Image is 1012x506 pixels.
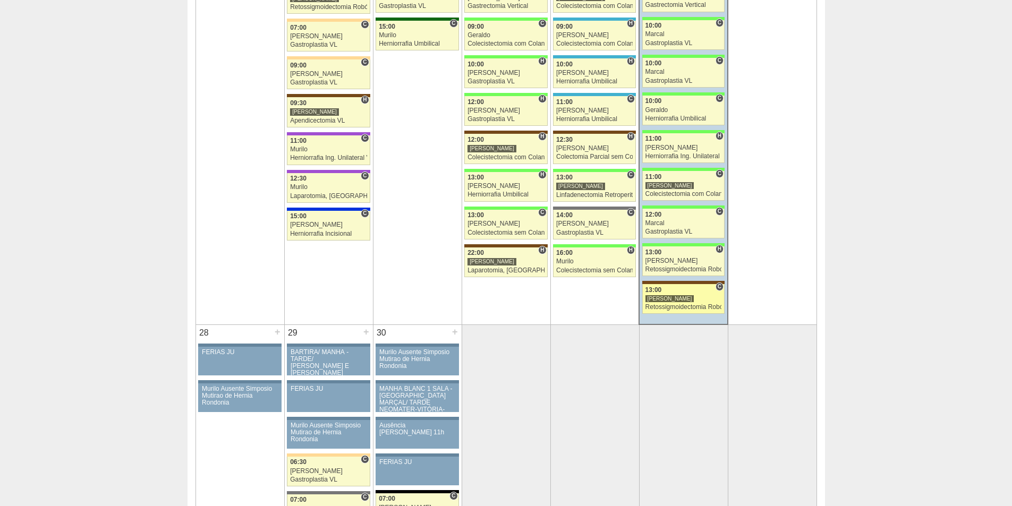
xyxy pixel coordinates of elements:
[376,380,458,383] div: Key: Aviso
[538,95,546,103] span: Hospital
[627,132,635,141] span: Hospital
[645,115,722,122] div: Herniorrafia Umbilical
[287,383,370,412] a: FERIAS JU
[556,145,633,152] div: [PERSON_NAME]
[645,31,722,38] div: Marcal
[464,210,547,239] a: C 13:00 [PERSON_NAME] Colecistectomia sem Colangiografia VL
[553,131,636,134] div: Key: Santa Joana
[645,266,722,273] div: Retossigmoidectomia Robótica
[287,94,370,97] div: Key: Santa Joana
[467,116,545,123] div: Gastroplastia VL
[467,154,545,161] div: Colecistectomia com Colangiografia VL
[467,249,484,256] span: 22:00
[556,192,633,199] div: Linfadenectomia Retroperitoneal
[361,493,369,501] span: Consultório
[642,246,725,276] a: H 13:00 [PERSON_NAME] Retossigmoidectomia Robótica
[556,78,633,85] div: Herniorrafia Umbilical
[553,55,636,58] div: Key: Neomater
[273,325,282,339] div: +
[379,495,395,502] span: 07:00
[467,70,545,76] div: [PERSON_NAME]
[467,258,516,265] div: [PERSON_NAME]
[642,17,725,20] div: Key: Brasil
[642,205,725,209] div: Key: Brasil
[376,453,458,457] div: Key: Aviso
[538,208,546,217] span: Consultório
[464,58,547,88] a: H 10:00 [PERSON_NAME] Gastroplastia VL
[645,295,694,303] div: [PERSON_NAME]
[376,21,458,50] a: C 15:00 Murilo Herniorrafia Umbilical
[285,325,301,341] div: 29
[287,417,370,420] div: Key: Aviso
[467,183,545,190] div: [PERSON_NAME]
[556,258,633,265] div: Murilo
[538,170,546,179] span: Hospital
[642,55,725,58] div: Key: Brasil
[290,193,367,200] div: Laparotomia, [GEOGRAPHIC_DATA], Drenagem, Bridas VL
[287,173,370,203] a: C 12:30 Murilo Laparotomia, [GEOGRAPHIC_DATA], Drenagem, Bridas VL
[376,18,458,21] div: Key: Santa Maria
[642,243,725,246] div: Key: Brasil
[467,191,545,198] div: Herniorrafia Umbilical
[290,230,367,237] div: Herniorrafia Incisional
[642,130,725,133] div: Key: Brasil
[290,496,307,503] span: 07:00
[202,385,278,407] div: Murilo Ausente Simposio Mutirao de Hernia Rondonia
[287,135,370,165] a: C 11:00 Murilo Herniorrafia Ing. Unilateral VL
[287,457,370,486] a: C 06:30 [PERSON_NAME] Gastroplastia VL
[556,32,633,39] div: [PERSON_NAME]
[464,18,547,21] div: Key: Brasil
[556,107,633,114] div: [PERSON_NAME]
[642,171,725,201] a: C 11:00 [PERSON_NAME] Colecistectomia com Colangiografia VL
[361,20,369,29] span: Consultório
[373,325,390,341] div: 30
[556,40,633,47] div: Colecistectomia com Colangiografia VL
[464,93,547,96] div: Key: Brasil
[376,490,458,493] div: Key: Blanc
[379,459,455,466] div: FERIAS JU
[556,23,573,30] span: 09:00
[290,146,367,153] div: Murilo
[645,173,662,181] span: 11:00
[379,40,456,47] div: Herniorrafia Umbilical
[467,267,545,274] div: Laparotomia, [GEOGRAPHIC_DATA], Drenagem, Bridas VL
[716,132,724,140] span: Hospital
[379,385,455,421] div: MANHÃ BLANC 1 SALA -[GEOGRAPHIC_DATA] MARÇAL/ TARDE NEOMATER-VITÓRIA-BARTIRA
[198,383,281,412] a: Murilo Ausente Simposio Mutirao de Hernia Rondonia
[287,208,370,211] div: Key: São Luiz - Itaim
[642,284,725,314] a: C 13:00 [PERSON_NAME] Retossigmoidectomia Robótica
[538,19,546,28] span: Consultório
[449,19,457,28] span: Consultório
[290,184,367,191] div: Murilo
[553,247,636,277] a: H 16:00 Murilo Colecistectomia sem Colangiografia VL
[467,229,545,236] div: Colecistectomia sem Colangiografia VL
[287,97,370,127] a: H 09:30 [PERSON_NAME] Apendicectomia VL
[287,59,370,89] a: C 09:00 [PERSON_NAME] Gastroplastia VL
[290,221,367,228] div: [PERSON_NAME]
[287,491,370,494] div: Key: Santa Catarina
[287,380,370,383] div: Key: Aviso
[556,174,573,181] span: 13:00
[467,107,545,114] div: [PERSON_NAME]
[290,79,367,86] div: Gastroplastia VL
[467,98,484,106] span: 12:00
[291,422,367,443] div: Murilo Ausente Simposio Mutirao de Hernia Rondonia
[287,22,370,52] a: C 07:00 [PERSON_NAME] Gastroplastia VL
[290,108,339,116] div: [PERSON_NAME]
[553,210,636,239] a: C 14:00 [PERSON_NAME] Gastroplastia VL
[642,133,725,163] a: H 11:00 [PERSON_NAME] Herniorrafia Ing. Unilateral VL
[716,19,724,27] span: Consultório
[376,420,458,449] a: Ausência [PERSON_NAME] 11h
[464,21,547,50] a: C 09:00 Geraldo Colecistectomia com Colangiografia VL
[291,385,367,392] div: FERIAS JU
[553,18,636,21] div: Key: Neomater
[464,131,547,134] div: Key: Santa Joana
[556,229,633,236] div: Gastroplastia VL
[627,19,635,28] span: Hospital
[645,2,722,8] div: Gastrectomia Vertical
[642,209,725,238] a: C 12:00 Marcal Gastroplastia VL
[556,116,633,123] div: Herniorrafia Umbilical
[376,457,458,485] a: FERIAS JU
[379,32,456,39] div: Murilo
[290,175,307,182] span: 12:30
